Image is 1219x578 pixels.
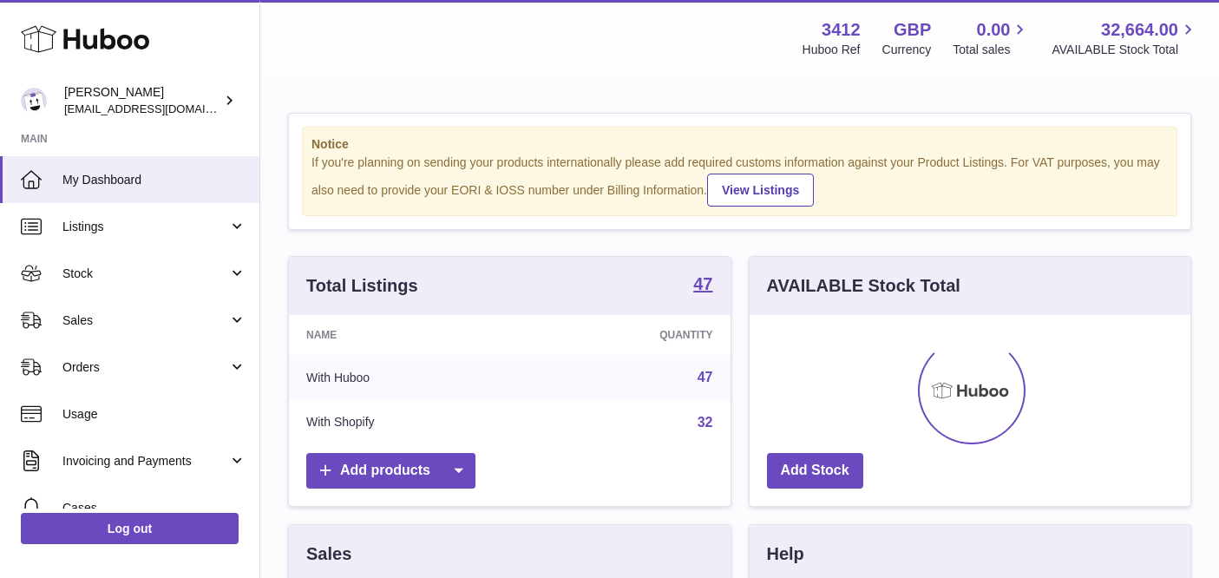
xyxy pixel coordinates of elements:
[953,18,1030,58] a: 0.00 Total sales
[21,513,239,544] a: Log out
[62,266,228,282] span: Stock
[977,18,1011,42] span: 0.00
[882,42,932,58] div: Currency
[803,42,861,58] div: Huboo Ref
[306,274,418,298] h3: Total Listings
[1101,18,1178,42] span: 32,664.00
[767,542,804,566] h3: Help
[62,500,246,516] span: Cases
[306,453,475,489] a: Add products
[62,359,228,376] span: Orders
[894,18,931,42] strong: GBP
[953,42,1030,58] span: Total sales
[62,453,228,470] span: Invoicing and Payments
[693,275,712,292] strong: 47
[693,275,712,296] a: 47
[62,312,228,329] span: Sales
[289,315,527,355] th: Name
[289,400,527,445] td: With Shopify
[1052,18,1198,58] a: 32,664.00 AVAILABLE Stock Total
[62,172,246,188] span: My Dashboard
[21,88,47,114] img: info@beeble.buzz
[1052,42,1198,58] span: AVAILABLE Stock Total
[822,18,861,42] strong: 3412
[62,406,246,423] span: Usage
[64,84,220,117] div: [PERSON_NAME]
[64,102,255,115] span: [EMAIL_ADDRESS][DOMAIN_NAME]
[707,174,814,207] a: View Listings
[698,370,713,384] a: 47
[767,274,960,298] h3: AVAILABLE Stock Total
[289,355,527,400] td: With Huboo
[306,542,351,566] h3: Sales
[62,219,228,235] span: Listings
[767,453,863,489] a: Add Stock
[527,315,730,355] th: Quantity
[311,136,1168,153] strong: Notice
[311,154,1168,207] div: If you're planning on sending your products internationally please add required customs informati...
[698,415,713,430] a: 32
